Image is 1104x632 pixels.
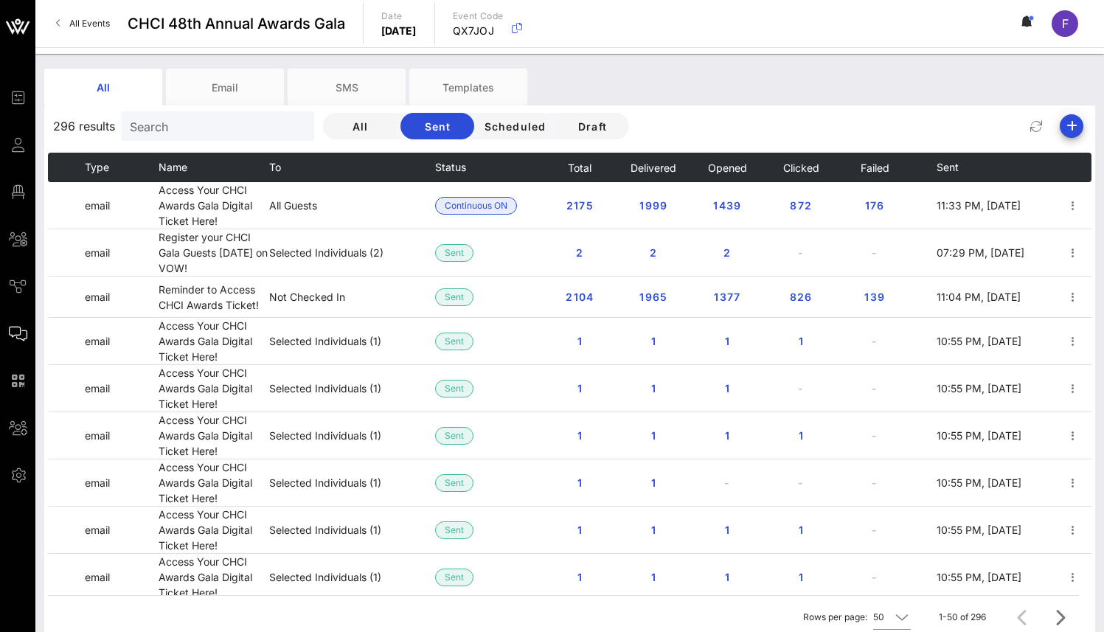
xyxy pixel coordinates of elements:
td: email [85,507,159,554]
span: Failed [860,162,889,174]
span: Sent [445,428,464,444]
th: Sent [937,153,1029,182]
th: Opened [690,153,764,182]
span: 11:04 PM, [DATE] [937,291,1021,303]
span: 2 [642,246,665,259]
button: 1 [777,328,824,355]
td: email [85,459,159,507]
button: 1 [704,517,751,544]
button: Draft [555,113,629,139]
button: Scheduled [478,113,552,139]
span: 07:29 PM, [DATE] [937,246,1024,259]
button: 176 [851,192,898,219]
span: Sent [445,522,464,538]
span: CHCI 48th Annual Awards Gala [128,13,345,35]
td: email [85,229,159,277]
td: Selected Individuals (1) [269,507,435,554]
span: 2 [715,246,739,259]
th: Type [85,153,159,182]
td: email [85,554,159,601]
th: To [269,153,435,182]
button: 1 [556,375,603,402]
span: 1 [568,571,591,583]
button: Delivered [630,153,676,182]
span: Scheduled [483,120,546,133]
span: All [335,120,385,133]
span: 176 [863,199,886,212]
td: Selected Individuals (1) [269,554,435,601]
button: 1 [704,564,751,591]
td: Access Your CHCI Awards Gala Digital Ticket Here! [159,459,269,507]
span: 1 [642,335,665,347]
button: 1 [556,470,603,496]
button: 1 [777,564,824,591]
span: 10:55 PM, [DATE] [937,571,1021,583]
span: Sent [445,475,464,491]
td: email [85,318,159,365]
button: 1 [630,517,677,544]
td: Access Your CHCI Awards Gala Digital Ticket Here! [159,318,269,365]
button: 1 [630,375,677,402]
span: Sent [445,569,464,586]
span: 2 [568,246,591,259]
span: 2104 [565,291,594,303]
div: SMS [288,69,406,105]
span: 1 [642,382,665,395]
span: Sent [445,333,464,350]
td: Register your CHCI Gala Guests [DATE] on VOW! [159,229,269,277]
td: Access Your CHCI Awards Gala Digital Ticket Here! [159,554,269,601]
button: 1439 [701,192,753,219]
span: 1439 [712,199,741,212]
td: Reminder to Access CHCI Awards Ticket! [159,277,269,318]
td: Selected Individuals (1) [269,459,435,507]
button: Clicked [782,153,819,182]
button: 1 [630,328,677,355]
button: 1 [777,423,824,449]
button: 1 [630,423,677,449]
span: Sent [445,381,464,397]
span: 1 [568,476,591,489]
button: 872 [777,192,824,219]
span: Total [567,162,591,174]
span: Sent [412,120,462,133]
th: Delivered [617,153,690,182]
div: 50Rows per page: [873,605,911,629]
span: 1 [568,429,591,442]
th: Clicked [764,153,838,182]
span: F [1062,16,1069,31]
span: 1 [715,524,739,536]
span: 872 [789,199,813,212]
button: 1 [777,517,824,544]
span: 1 [789,429,813,442]
a: All Events [47,12,119,35]
button: 1 [704,423,751,449]
span: 10:55 PM, [DATE] [937,524,1021,536]
div: 50 [873,611,884,624]
button: 1965 [627,284,679,310]
td: Selected Individuals (2) [269,229,435,277]
button: 1377 [701,284,752,310]
span: 10:55 PM, [DATE] [937,382,1021,395]
span: 1 [642,524,665,536]
div: 1-50 of 296 [939,611,986,624]
td: Access Your CHCI Awards Gala Digital Ticket Here! [159,507,269,554]
button: Total [567,153,591,182]
td: email [85,182,159,229]
p: QX7JOJ [453,24,504,38]
span: 1 [789,335,813,347]
span: Status [435,161,466,173]
span: 1 [789,524,813,536]
button: 1 [630,564,677,591]
span: Clicked [782,162,819,174]
td: email [85,277,159,318]
div: F [1052,10,1078,37]
span: 10:55 PM, [DATE] [937,476,1021,489]
button: 1 [556,328,603,355]
span: 1 [715,429,739,442]
div: All [44,69,162,105]
button: 1 [556,564,603,591]
span: 1 [568,335,591,347]
span: 1999 [639,199,667,212]
button: 2 [556,240,603,266]
button: 1 [704,328,751,355]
